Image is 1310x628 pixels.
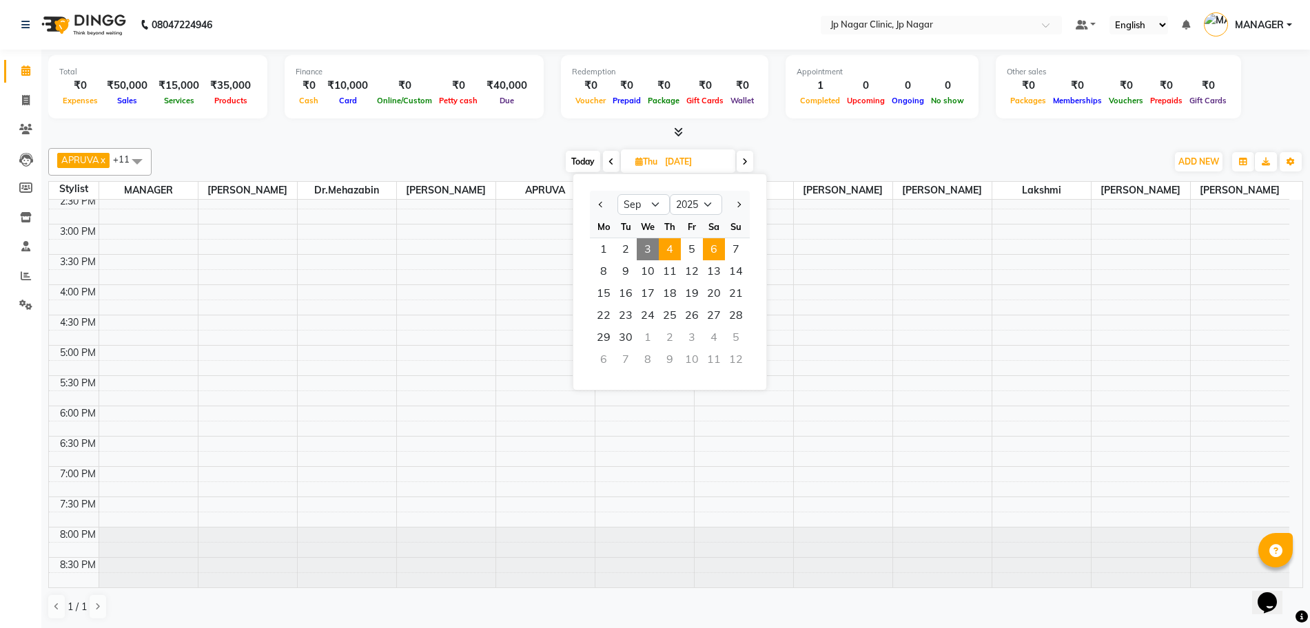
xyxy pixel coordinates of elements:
div: Monday, September 1, 2025 [593,238,615,260]
div: ₹0 [436,78,481,94]
span: 18 [659,282,681,304]
div: Saturday, September 6, 2025 [703,238,725,260]
div: 4:30 PM [57,315,99,330]
div: Stylist [49,182,99,196]
div: Friday, October 10, 2025 [681,348,703,370]
div: Friday, September 12, 2025 [681,260,703,282]
span: 15 [593,282,615,304]
div: 8:00 PM [57,527,99,542]
span: Expenses [59,96,101,105]
span: Gift Cards [1186,96,1230,105]
div: 5:30 PM [57,376,99,390]
span: Services [161,96,198,105]
div: Saturday, October 4, 2025 [703,326,725,348]
div: Mo [593,216,615,238]
div: ₹0 [644,78,683,94]
div: Thursday, September 25, 2025 [659,304,681,326]
span: Vouchers [1105,96,1147,105]
div: ₹35,000 [205,78,256,94]
span: 14 [725,260,747,282]
div: Friday, September 26, 2025 [681,304,703,326]
span: Products [211,96,251,105]
span: [PERSON_NAME] [794,182,892,199]
select: Select year [670,194,722,215]
img: logo [35,6,130,44]
div: Sunday, September 14, 2025 [725,260,747,282]
div: Saturday, September 27, 2025 [703,304,725,326]
span: MANAGER [1235,18,1284,32]
img: MANAGER [1204,12,1228,36]
div: ₹0 [683,78,727,94]
span: 13 [703,260,725,282]
span: ADD NEW [1178,156,1219,167]
div: Redemption [572,66,757,78]
span: Upcoming [843,96,888,105]
button: ADD NEW [1175,152,1222,171]
div: ₹0 [1007,78,1050,94]
span: 3 [637,238,659,260]
div: Appointment [797,66,968,78]
div: Thursday, October 9, 2025 [659,348,681,370]
span: Today [566,151,600,172]
span: 9 [615,260,637,282]
span: Gift Cards [683,96,727,105]
span: 26 [681,304,703,326]
div: ₹0 [572,78,609,94]
span: 6 [703,238,725,260]
span: Cash [296,96,322,105]
span: lakshmi [992,182,1091,199]
div: 7:30 PM [57,497,99,512]
input: 2025-09-04 [661,151,730,172]
span: Sales [114,96,141,105]
div: 0 [843,78,888,94]
div: Th [659,216,681,238]
span: Voucher [572,96,609,105]
span: Packages [1007,96,1050,105]
div: 7:00 PM [57,467,99,481]
div: ₹10,000 [322,78,373,94]
span: 22 [593,304,615,326]
iframe: chat widget [1252,573,1296,614]
div: ₹0 [296,78,322,94]
span: Card [336,96,360,105]
span: Prepaids [1147,96,1186,105]
span: +11 [113,154,140,165]
span: Ongoing [888,96,928,105]
div: 3:00 PM [57,224,99,239]
span: Package [644,96,683,105]
span: APRUVA [496,182,595,199]
span: 21 [725,282,747,304]
div: Tuesday, September 30, 2025 [615,326,637,348]
div: Tuesday, September 16, 2025 [615,282,637,304]
div: ₹0 [1147,78,1186,94]
span: No show [928,96,968,105]
div: Total [59,66,256,78]
span: Wallet [727,96,757,105]
div: ₹0 [373,78,436,94]
div: 6:30 PM [57,437,99,451]
div: Saturday, September 20, 2025 [703,282,725,304]
div: Sunday, October 5, 2025 [725,326,747,348]
span: 20 [703,282,725,304]
div: Sunday, September 21, 2025 [725,282,747,304]
span: 28 [725,304,747,326]
span: 7 [725,238,747,260]
div: ₹0 [59,78,101,94]
div: Saturday, October 11, 2025 [703,348,725,370]
span: 10 [637,260,659,282]
div: Tuesday, September 23, 2025 [615,304,637,326]
div: Tuesday, September 9, 2025 [615,260,637,282]
div: 2:30 PM [57,194,99,209]
span: Memberships [1050,96,1105,105]
div: Wednesday, October 8, 2025 [637,348,659,370]
div: Monday, September 15, 2025 [593,282,615,304]
span: 19 [681,282,703,304]
div: 5:00 PM [57,346,99,360]
div: Tuesday, September 2, 2025 [615,238,637,260]
span: 12 [681,260,703,282]
div: Friday, October 3, 2025 [681,326,703,348]
div: Saturday, September 13, 2025 [703,260,725,282]
div: 0 [928,78,968,94]
span: 16 [615,282,637,304]
div: Monday, October 6, 2025 [593,348,615,370]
